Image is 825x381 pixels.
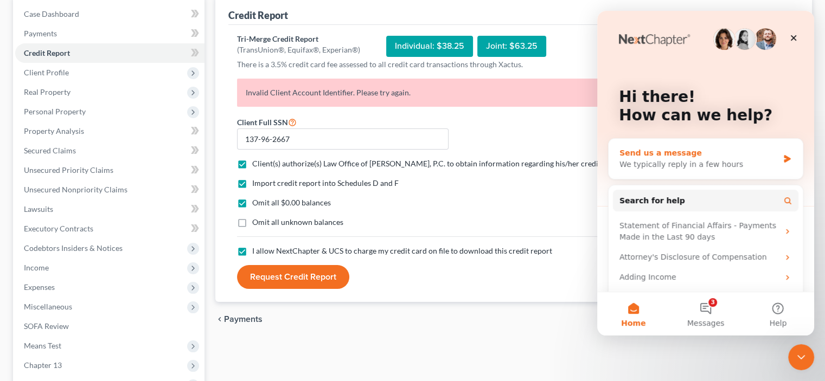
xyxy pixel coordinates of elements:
div: (TransUnion®, Equifax®, Experian®) [237,44,360,55]
a: Property Analysis [15,121,204,141]
span: Case Dashboard [24,9,79,18]
button: chevron_left Payments [215,315,263,324]
span: I allow NextChapter & UCS to charge my credit card on file to download this credit report [252,246,552,255]
span: Payments [224,315,263,324]
span: Client Full SSN [237,118,288,127]
a: Unsecured Nonpriority Claims [15,180,204,199]
span: Miscellaneous [24,302,72,311]
span: SOFA Review [24,321,69,331]
span: Client(s) authorize(s) Law Office of [PERSON_NAME], P.C. to obtain information regarding his/her ... [252,159,645,168]
span: Omit all $0.00 balances [252,198,331,207]
a: Payments [15,24,204,43]
p: There is a 3.5% credit card fee assessed to all credit card transactions through Xactus. [237,59,671,70]
span: Means Test [24,341,61,350]
iframe: Intercom live chat [597,11,814,335]
span: Codebtors Insiders & Notices [24,243,123,253]
a: Lawsuits [15,199,204,219]
div: Joint: $63.25 [477,36,546,57]
span: Unsecured Nonpriority Claims [24,185,127,194]
span: Secured Claims [24,146,76,155]
span: Personal Property [24,107,86,116]
div: Individual: $38.25 [386,36,473,57]
a: Secured Claims [15,141,204,160]
span: Income [24,263,49,272]
input: XXX-XX-XXXX [237,128,449,150]
i: chevron_left [215,315,224,324]
span: Expenses [24,282,55,292]
span: Real Property [24,87,71,96]
p: Invalid Client Account Identifier. Please try again. [237,79,671,107]
span: Credit Report [24,48,70,57]
span: Payments [24,29,57,38]
span: Chapter 13 [24,360,62,370]
div: Tri-Merge Credit Report [237,34,360,44]
span: Executory Contracts [24,224,93,233]
span: Unsecured Priority Claims [24,165,113,175]
span: Property Analysis [24,126,84,135]
button: Request Credit Report [237,265,349,289]
div: Credit Report [228,9,288,22]
span: Import credit report into Schedules D and F [252,178,399,188]
a: Executory Contracts [15,219,204,238]
span: Lawsuits [24,204,53,214]
span: Omit all unknown balances [252,217,343,227]
a: Case Dashboard [15,4,204,24]
a: Unsecured Priority Claims [15,160,204,180]
span: Client Profile [24,68,69,77]
iframe: Intercom live chat [788,344,814,370]
a: SOFA Review [15,317,204,336]
a: Credit Report [15,43,204,63]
